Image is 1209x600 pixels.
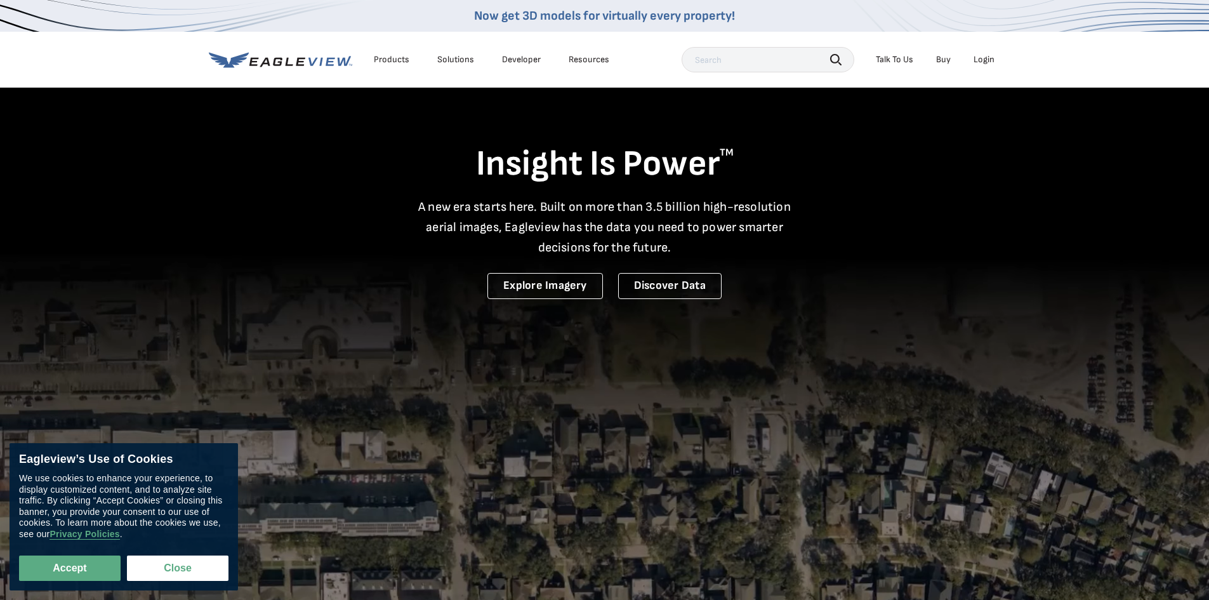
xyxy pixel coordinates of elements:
[618,273,722,299] a: Discover Data
[374,54,409,65] div: Products
[720,147,734,159] sup: TM
[209,142,1001,187] h1: Insight Is Power
[936,54,951,65] a: Buy
[437,54,474,65] div: Solutions
[19,453,228,467] div: Eagleview’s Use of Cookies
[502,54,541,65] a: Developer
[19,556,121,581] button: Accept
[19,473,228,540] div: We use cookies to enhance your experience, to display customized content, and to analyze site tra...
[127,556,228,581] button: Close
[682,47,854,72] input: Search
[569,54,609,65] div: Resources
[876,54,913,65] div: Talk To Us
[487,273,603,299] a: Explore Imagery
[50,529,119,540] a: Privacy Policies
[974,54,994,65] div: Login
[474,8,735,23] a: Now get 3D models for virtually every property!
[411,197,799,258] p: A new era starts here. Built on more than 3.5 billion high-resolution aerial images, Eagleview ha...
